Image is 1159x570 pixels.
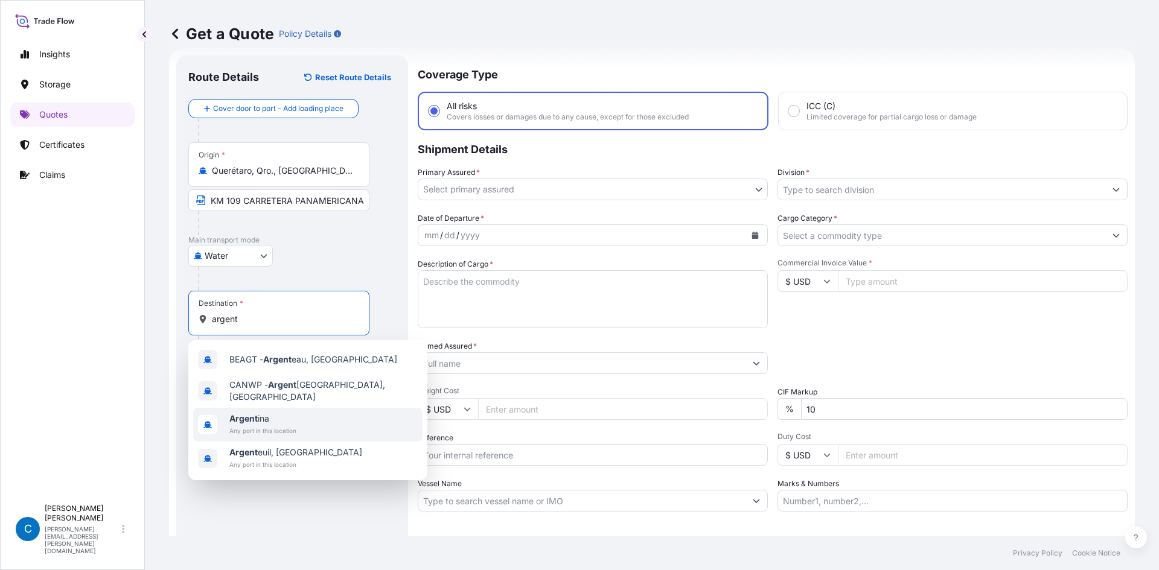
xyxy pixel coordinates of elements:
span: Duty Cost [777,432,1128,442]
span: C [24,523,32,535]
div: Show suggestions [188,340,427,480]
input: Text to appear on certificate [188,189,369,211]
span: All risks [447,100,477,112]
span: BEAGT - eau, [GEOGRAPHIC_DATA] [229,353,397,366]
button: Show suggestions [746,352,767,374]
label: Division [777,166,809,179]
span: ICC (C) [806,100,835,112]
input: Enter amount [838,444,1128,466]
span: Covers losses or damages due to any cause, except for those excluded [447,112,689,122]
p: Claims [39,169,65,181]
label: Reference [418,432,453,444]
p: Get a Quote [169,24,274,43]
p: Certificates [39,139,85,151]
label: Marks & Numbers [777,478,839,490]
button: Show suggestions [1105,224,1127,246]
p: Main transport mode [188,235,396,245]
span: Commercial Invoice Value [777,258,1128,268]
input: Type to search division [778,179,1105,200]
span: Date of Departure [418,212,484,224]
p: Privacy Policy [1013,548,1062,558]
p: Reset Route Details [315,71,391,83]
div: month, [423,228,440,242]
div: / [456,228,459,242]
p: Cookie Notice [1072,548,1120,558]
span: Any port in this location [229,458,362,470]
input: Select a commodity type [778,224,1105,246]
p: Coverage Type [418,55,1128,92]
div: Destination [199,299,243,308]
span: Limited coverage for partial cargo loss or damage [806,112,977,122]
div: day, [443,228,456,242]
p: Quotes [39,109,68,121]
span: Primary Assured [418,166,480,179]
label: Description of Cargo [418,258,493,270]
span: Cover door to port - Add loading place [213,103,343,115]
p: Insights [39,48,70,60]
span: ina [229,413,296,425]
span: Any port in this location [229,425,296,437]
input: Enter amount [478,398,768,420]
p: Storage [39,78,71,90]
p: Letter of Credit [418,536,1128,545]
button: Calendar [746,226,765,245]
button: Show suggestions [1105,179,1127,200]
span: Water [205,250,228,262]
label: CIF Markup [777,386,817,398]
input: Type to search vessel name or IMO [418,490,746,511]
input: Your internal reference [418,444,768,466]
input: Number1, number2,... [777,490,1128,511]
button: Show suggestions [746,490,767,511]
label: Vessel Name [418,478,462,490]
span: euil, [GEOGRAPHIC_DATA] [229,446,362,458]
div: Origin [199,150,225,160]
span: CANWP - [GEOGRAPHIC_DATA], [GEOGRAPHIC_DATA] [229,379,418,403]
div: year, [459,228,481,242]
b: Argent [268,379,296,390]
b: Argent [229,447,258,457]
input: Enter percentage [801,398,1128,420]
b: Argent [263,354,292,364]
label: Named Assured [418,340,477,352]
input: Full name [418,352,746,374]
button: Select transport [188,245,273,267]
b: Argent [229,413,258,423]
p: Shipment Details [418,130,1128,166]
div: / [440,228,443,242]
span: Select primary assured [423,183,514,195]
input: Origin [212,165,354,177]
p: Route Details [188,70,259,84]
label: Cargo Category [777,212,837,224]
p: [PERSON_NAME][EMAIL_ADDRESS][PERSON_NAME][DOMAIN_NAME] [45,525,120,554]
p: Policy Details [279,28,331,40]
p: [PERSON_NAME] [PERSON_NAME] [45,504,120,523]
input: Type amount [838,270,1128,292]
div: % [777,398,801,420]
span: Freight Cost [418,386,768,396]
input: Destination [212,313,354,325]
